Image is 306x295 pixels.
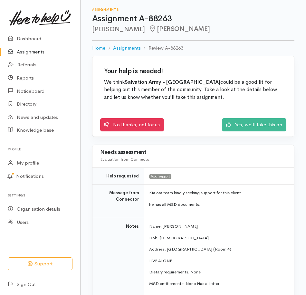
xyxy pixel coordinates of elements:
[8,191,72,200] h6: Settings
[149,258,286,264] p: LIVE ALONE
[141,44,183,52] li: Review A-88263
[92,44,105,52] a: Home
[125,79,220,85] b: Salvation Army - [GEOGRAPHIC_DATA]
[149,201,286,208] p: he has all MSD documents.
[92,8,294,11] h6: Assignments
[92,41,294,56] nav: breadcrumb
[92,185,144,218] td: Message from Connector
[149,246,286,252] p: Address: [GEOGRAPHIC_DATA] (Room 4)
[92,167,144,185] td: Help requested
[92,25,294,33] h2: [PERSON_NAME]
[8,145,72,154] h6: Profile
[149,25,210,33] span: [PERSON_NAME]
[104,68,282,75] h2: Your help is needed!
[113,44,141,52] a: Assignments
[222,118,286,131] a: Yes, we'll take this on
[149,235,286,241] p: Dob: [DEMOGRAPHIC_DATA]
[149,269,286,275] p: Dietary requirements: None
[8,257,72,271] button: Support
[100,118,164,131] a: No thanks, not for us
[149,174,171,179] span: Food support
[104,79,282,101] p: We think could be a good fit for helping out this member of the community. Take a look at the det...
[149,281,286,287] p: MSD entitlements: None Has a Letter.
[149,190,286,196] p: Kia ora team kindly seeking support for this client.
[100,157,151,162] span: Evaluation from Connector
[149,223,286,230] p: Name: [PERSON_NAME]
[100,149,286,156] h3: Needs assessment
[92,14,294,24] h1: Assignment A-88263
